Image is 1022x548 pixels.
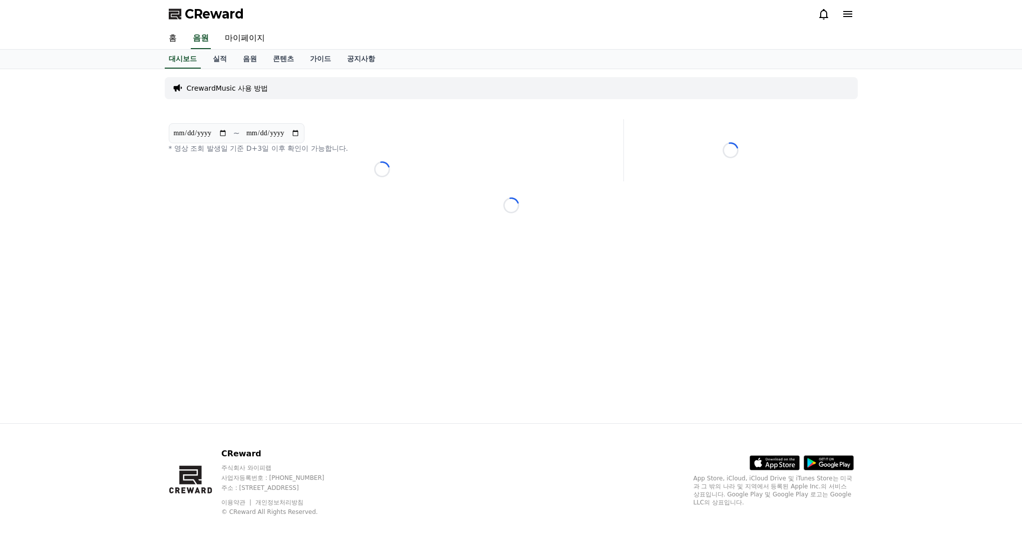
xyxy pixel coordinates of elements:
a: 실적 [205,50,235,69]
p: * 영상 조회 발생일 기준 D+3일 이후 확인이 가능합니다. [169,143,595,153]
a: 대시보드 [165,50,201,69]
p: CReward [221,448,344,460]
p: 사업자등록번호 : [PHONE_NUMBER] [221,474,344,482]
p: 주식회사 와이피랩 [221,464,344,472]
a: 이용약관 [221,499,253,506]
a: 음원 [191,28,211,49]
a: 음원 [235,50,265,69]
a: 가이드 [302,50,339,69]
a: 홈 [161,28,185,49]
a: CReward [169,6,244,22]
p: © CReward All Rights Reserved. [221,508,344,516]
a: CrewardMusic 사용 방법 [187,83,268,93]
p: 주소 : [STREET_ADDRESS] [221,484,344,492]
p: App Store, iCloud, iCloud Drive 및 iTunes Store는 미국과 그 밖의 나라 및 지역에서 등록된 Apple Inc.의 서비스 상표입니다. Goo... [694,474,854,506]
a: 공지사항 [339,50,383,69]
span: CReward [185,6,244,22]
a: 개인정보처리방침 [255,499,303,506]
a: 마이페이지 [217,28,273,49]
a: 콘텐츠 [265,50,302,69]
p: ~ [233,127,240,139]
